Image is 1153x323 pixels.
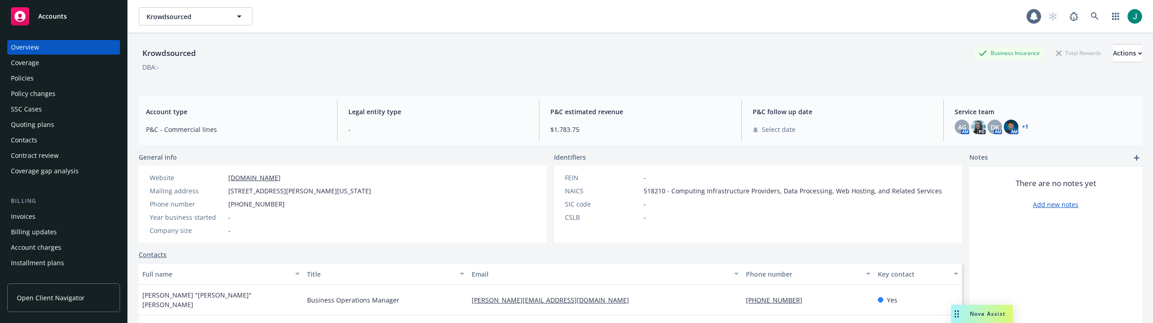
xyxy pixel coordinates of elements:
[1113,44,1142,62] button: Actions
[554,152,586,162] span: Identifiers
[7,117,120,132] a: Quoting plans
[468,263,742,285] button: Email
[1022,124,1028,130] a: +1
[7,148,120,163] a: Contract review
[7,256,120,270] a: Installment plans
[142,62,159,72] div: DBA: -
[7,133,120,147] a: Contacts
[644,173,646,182] span: -
[228,226,231,235] span: -
[644,199,646,209] span: -
[878,269,948,279] div: Key contact
[150,199,225,209] div: Phone number
[958,122,967,132] span: AG
[565,199,640,209] div: SIC code
[7,164,120,178] a: Coverage gap analysis
[7,56,120,70] a: Coverage
[303,263,468,285] button: Title
[550,107,730,116] span: P&C estimated revenue
[7,40,120,55] a: Overview
[874,263,962,285] button: Key contact
[7,4,120,29] a: Accounts
[11,209,35,224] div: Invoices
[139,263,303,285] button: Full name
[142,269,290,279] div: Full name
[228,199,285,209] span: [PHONE_NUMBER]
[746,269,861,279] div: Phone number
[1033,200,1078,209] a: Add new notes
[307,295,399,305] span: Business Operations Manager
[139,47,200,59] div: Krowdsourced
[7,71,120,86] a: Policies
[11,102,42,116] div: SSC Cases
[1004,120,1018,134] img: photo
[139,7,252,25] button: Krowdsourced
[1016,178,1096,189] span: There are no notes yet
[1052,47,1106,59] div: Total Rewards
[228,212,231,222] span: -
[11,71,34,86] div: Policies
[11,225,57,239] div: Billing updates
[565,212,640,222] div: CSLB
[969,152,988,163] span: Notes
[472,296,636,304] a: [PERSON_NAME][EMAIL_ADDRESS][DOMAIN_NAME]
[565,173,640,182] div: FEIN
[951,305,1013,323] button: Nova Assist
[742,263,874,285] button: Phone number
[11,164,79,178] div: Coverage gap analysis
[7,240,120,255] a: Account charges
[11,56,39,70] div: Coverage
[762,125,796,134] span: Select date
[753,107,933,116] span: P&C follow up date
[1131,152,1142,163] a: add
[644,212,646,222] span: -
[970,310,1006,318] span: Nova Assist
[1086,7,1104,25] a: Search
[887,295,897,305] span: Yes
[11,86,55,101] div: Policy changes
[1065,7,1083,25] a: Report a Bug
[139,250,166,259] a: Contacts
[150,186,225,196] div: Mailing address
[142,290,300,309] span: [PERSON_NAME] "[PERSON_NAME]" [PERSON_NAME]
[348,107,529,116] span: Legal entity type
[746,296,810,304] a: [PHONE_NUMBER]
[11,40,39,55] div: Overview
[1113,45,1142,62] div: Actions
[974,47,1044,59] div: Business Insurance
[11,117,54,132] div: Quoting plans
[7,102,120,116] a: SSC Cases
[11,240,61,255] div: Account charges
[150,226,225,235] div: Company size
[565,186,640,196] div: NAICS
[1128,9,1142,24] img: photo
[472,269,729,279] div: Email
[991,122,999,132] span: DK
[150,212,225,222] div: Year business started
[11,133,37,147] div: Contacts
[1107,7,1125,25] a: Switch app
[550,125,730,134] span: $1,783.75
[7,225,120,239] a: Billing updates
[17,293,85,303] span: Open Client Navigator
[150,173,225,182] div: Website
[644,186,942,196] span: 518210 - Computing Infrastructure Providers, Data Processing, Web Hosting, and Related Services
[146,12,225,21] span: Krowdsourced
[38,13,67,20] span: Accounts
[11,256,64,270] div: Installment plans
[955,107,1135,116] span: Service team
[1044,7,1062,25] a: Start snowing
[971,120,986,134] img: photo
[146,107,326,116] span: Account type
[307,269,454,279] div: Title
[228,173,281,182] a: [DOMAIN_NAME]
[7,197,120,206] div: Billing
[951,305,962,323] div: Drag to move
[146,125,326,134] span: P&C - Commercial lines
[228,186,371,196] span: [STREET_ADDRESS][PERSON_NAME][US_STATE]
[7,86,120,101] a: Policy changes
[11,148,59,163] div: Contract review
[348,125,529,134] span: -
[139,152,177,162] span: General info
[7,209,120,224] a: Invoices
